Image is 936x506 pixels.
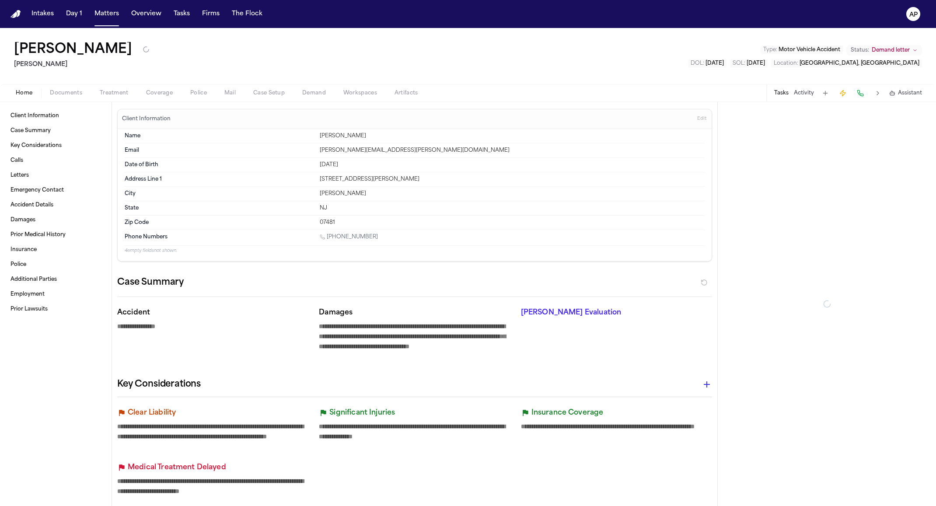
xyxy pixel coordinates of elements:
[170,6,193,22] button: Tasks
[697,116,706,122] span: Edit
[763,47,777,52] span: Type :
[125,248,705,254] p: 4 empty fields not shown.
[7,243,105,257] a: Insurance
[125,147,314,154] dt: Email
[125,176,314,183] dt: Address Line 1
[125,234,168,241] span: Phone Numbers
[125,219,314,226] dt: Zip Code
[128,6,165,22] button: Overview
[14,42,132,58] h1: [PERSON_NAME]
[28,6,57,22] button: Intakes
[800,61,919,66] span: [GEOGRAPHIC_DATA], [GEOGRAPHIC_DATA]
[319,307,510,318] p: Damages
[837,87,849,99] button: Create Immediate Task
[190,90,207,97] span: Police
[125,161,314,168] dt: Date of Birth
[199,6,223,22] button: Firms
[7,124,105,138] a: Case Summary
[128,408,176,418] p: Clear Liability
[224,90,236,97] span: Mail
[794,90,814,97] button: Activity
[14,42,132,58] button: Edit matter name
[117,377,201,391] h2: Key Considerations
[91,6,122,22] button: Matters
[7,183,105,197] a: Emergency Contact
[7,154,105,168] a: Calls
[117,276,184,290] h2: Case Summary
[705,61,724,66] span: [DATE]
[854,87,866,99] button: Make a Call
[846,45,922,56] button: Change status from Demand letter
[343,90,377,97] span: Workspaces
[50,90,82,97] span: Documents
[16,90,32,97] span: Home
[761,45,843,54] button: Edit Type: Motor Vehicle Accident
[872,47,910,54] span: Demand letter
[320,133,705,140] div: [PERSON_NAME]
[320,219,705,226] div: 07481
[730,59,768,68] button: Edit SOL: 2024-10-14
[125,133,314,140] dt: Name
[320,190,705,197] div: [PERSON_NAME]
[819,87,831,99] button: Add Task
[320,205,705,212] div: NJ
[851,47,869,54] span: Status:
[7,139,105,153] a: Key Considerations
[10,10,21,18] a: Home
[774,90,789,97] button: Tasks
[320,147,705,154] div: [PERSON_NAME][EMAIL_ADDRESS][PERSON_NAME][DOMAIN_NAME]
[7,109,105,123] a: Client Information
[100,90,129,97] span: Treatment
[521,307,712,318] p: [PERSON_NAME] Evaluation
[688,59,726,68] button: Edit DOL: 2024-10-14
[771,59,922,68] button: Edit Location: Mahwah, NJ
[320,234,378,241] a: Call 1 (201) 881-6671
[320,161,705,168] div: [DATE]
[779,47,840,52] span: Motor Vehicle Accident
[228,6,266,22] button: The Flock
[329,408,395,418] p: Significant Injuries
[128,462,226,473] p: Medical Treatment Delayed
[14,59,150,70] h2: [PERSON_NAME]
[695,112,709,126] button: Edit
[733,61,745,66] span: SOL :
[7,168,105,182] a: Letters
[691,61,704,66] span: DOL :
[125,190,314,197] dt: City
[117,307,308,318] p: Accident
[7,228,105,242] a: Prior Medical History
[7,287,105,301] a: Employment
[7,272,105,286] a: Additional Parties
[7,198,105,212] a: Accident Details
[774,61,798,66] span: Location :
[747,61,765,66] span: [DATE]
[7,258,105,272] a: Police
[7,302,105,316] a: Prior Lawsuits
[7,213,105,227] a: Damages
[395,90,418,97] span: Artifacts
[10,10,21,18] img: Finch Logo
[531,408,604,418] p: Insurance Coverage
[120,115,172,122] h3: Client Information
[889,90,922,97] button: Assistant
[320,176,705,183] div: [STREET_ADDRESS][PERSON_NAME]
[253,90,285,97] span: Case Setup
[125,205,314,212] dt: State
[146,90,173,97] span: Coverage
[63,6,86,22] button: Day 1
[898,90,922,97] span: Assistant
[302,90,326,97] span: Demand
